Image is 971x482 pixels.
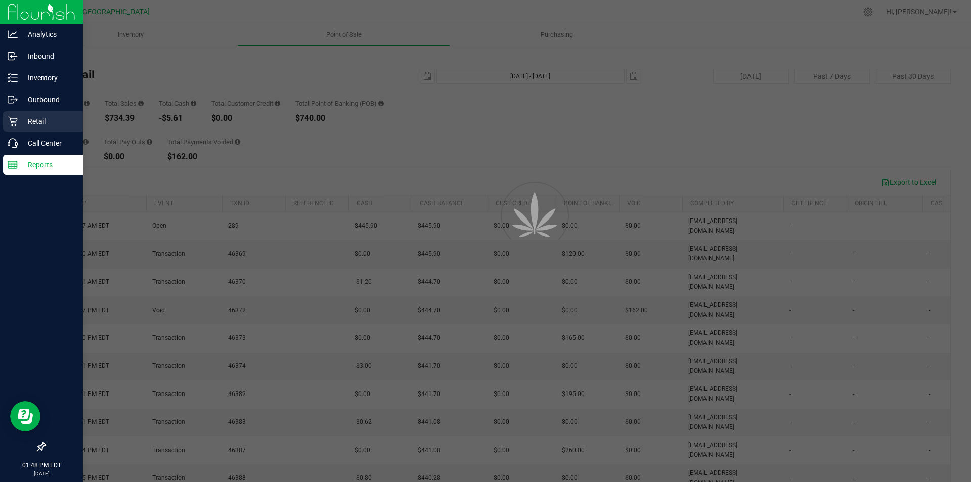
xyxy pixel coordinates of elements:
inline-svg: Reports [8,160,18,170]
inline-svg: Analytics [8,29,18,39]
p: [DATE] [5,470,78,477]
inline-svg: Inventory [8,73,18,83]
p: Retail [18,115,78,127]
p: Outbound [18,94,78,106]
inline-svg: Inbound [8,51,18,61]
inline-svg: Call Center [8,138,18,148]
p: Call Center [18,137,78,149]
p: Inventory [18,72,78,84]
inline-svg: Retail [8,116,18,126]
iframe: Resource center [10,401,40,431]
p: 01:48 PM EDT [5,461,78,470]
p: Inbound [18,50,78,62]
p: Reports [18,159,78,171]
inline-svg: Outbound [8,95,18,105]
p: Analytics [18,28,78,40]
